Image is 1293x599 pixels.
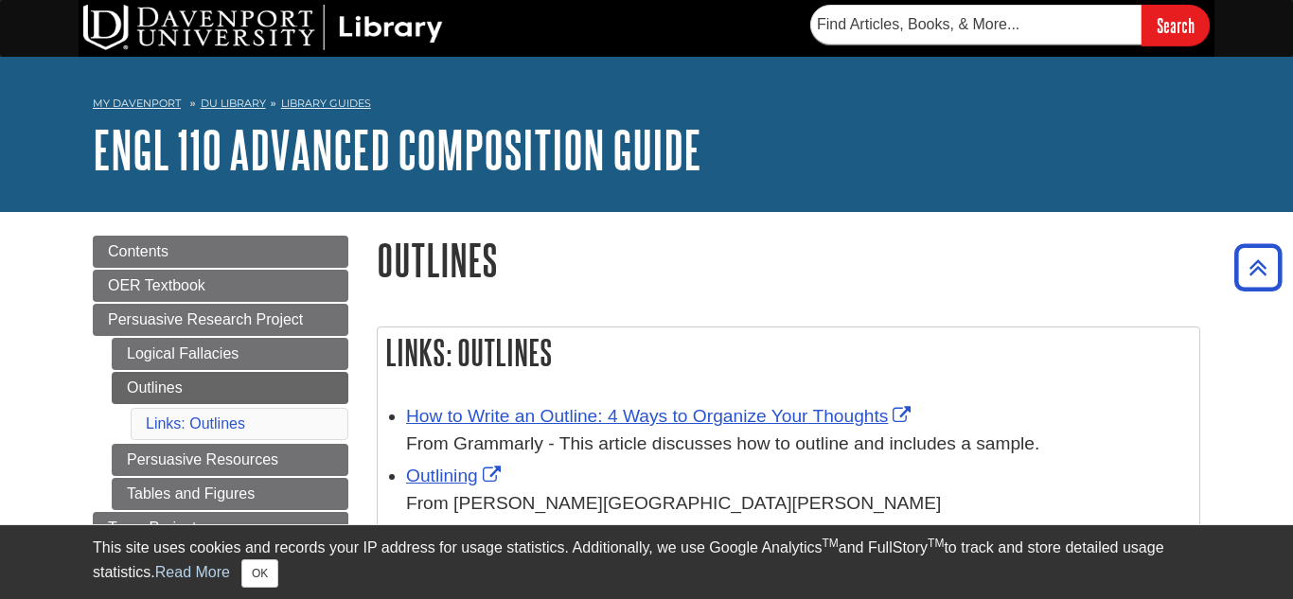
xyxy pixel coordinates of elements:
a: Library Guides [281,97,371,110]
a: My Davenport [93,96,181,112]
h2: Links: Outlines [378,327,1199,378]
a: Link opens in new window [406,466,505,485]
span: Contents [108,243,168,259]
a: Tables and Figures [112,478,348,510]
a: OER Textbook [93,270,348,302]
a: ENGL 110 Advanced Composition Guide [93,120,701,179]
a: Persuasive Research Project [93,304,348,336]
span: OER Textbook [108,277,205,293]
a: Back to Top [1228,255,1288,280]
a: Outlines [112,372,348,404]
a: Persuasive Resources [112,444,348,476]
div: This site uses cookies and records your IP address for usage statistics. Additionally, we use Goo... [93,537,1200,588]
input: Search [1142,5,1210,45]
span: Team Project [108,520,196,536]
a: Logical Fallacies [112,338,348,370]
a: DU Library [201,97,266,110]
span: Persuasive Research Project [108,311,303,327]
button: Close [241,559,278,588]
div: From [PERSON_NAME][GEOGRAPHIC_DATA][PERSON_NAME] [406,490,1190,518]
h1: Outlines [377,236,1200,284]
a: Links: Outlines [146,415,245,432]
a: Link opens in new window [406,406,915,426]
input: Find Articles, Books, & More... [810,5,1142,44]
a: Read More [155,564,230,580]
a: Team Project [93,512,348,544]
sup: TM [928,537,944,550]
nav: breadcrumb [93,91,1200,121]
img: DU Library [83,5,443,50]
div: From Grammarly - This article discusses how to outline and includes a sample. [406,431,1190,458]
a: Contents [93,236,348,268]
sup: TM [822,537,838,550]
form: Searches DU Library's articles, books, and more [810,5,1210,45]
